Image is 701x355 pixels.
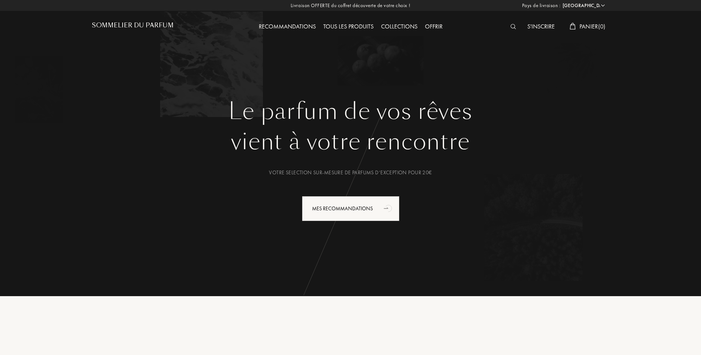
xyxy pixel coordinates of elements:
div: Tous les produits [320,22,377,32]
div: vient à votre rencontre [98,125,604,159]
div: Votre selection sur-mesure de parfums d’exception pour 20€ [98,169,604,177]
img: cart_white.svg [570,23,576,30]
a: S'inscrire [524,22,558,30]
a: Tous les produits [320,22,377,30]
img: search_icn_white.svg [510,24,516,29]
span: Panier ( 0 ) [579,22,606,30]
div: Collections [377,22,421,32]
a: Recommandations [255,22,320,30]
span: Pays de livraison : [522,2,561,9]
div: Recommandations [255,22,320,32]
h1: Sommelier du Parfum [92,22,174,29]
img: arrow_w.png [600,3,606,8]
a: Offrir [421,22,446,30]
h1: Le parfum de vos rêves [98,98,604,125]
div: S'inscrire [524,22,558,32]
div: Offrir [421,22,446,32]
a: Collections [377,22,421,30]
div: Mes Recommandations [302,196,399,221]
a: Mes Recommandationsanimation [296,196,405,221]
div: animation [381,201,396,216]
a: Sommelier du Parfum [92,22,174,32]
